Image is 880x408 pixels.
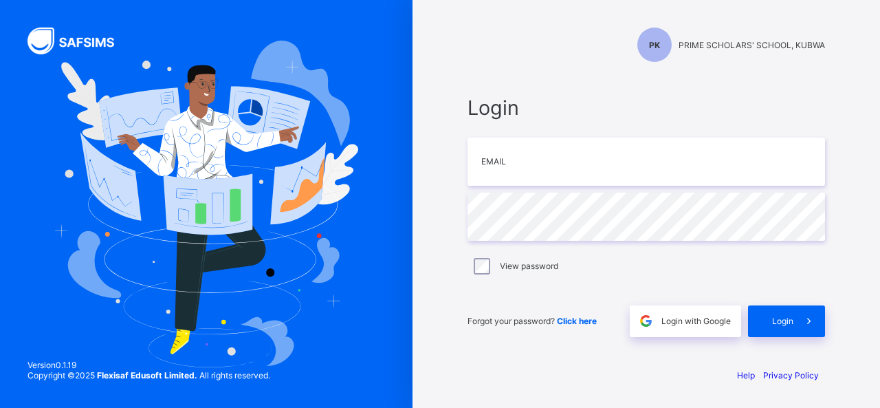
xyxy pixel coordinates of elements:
a: Privacy Policy [763,370,819,380]
img: SAFSIMS Logo [27,28,131,54]
a: Click here [557,316,597,326]
span: Forgot your password? [467,316,597,326]
label: View password [500,261,558,271]
span: Version 0.1.19 [27,360,270,370]
a: Help [737,370,755,380]
img: Hero Image [54,41,357,367]
img: google.396cfc9801f0270233282035f929180a.svg [638,313,654,329]
span: PK [649,40,660,50]
strong: Flexisaf Edusoft Limited. [97,370,197,380]
span: Login [467,96,825,120]
span: Login [772,316,793,326]
span: PRIME SCHOLARS' SCHOOL, KUBWA [679,40,825,50]
span: Login with Google [661,316,731,326]
span: Copyright © 2025 All rights reserved. [27,370,270,380]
